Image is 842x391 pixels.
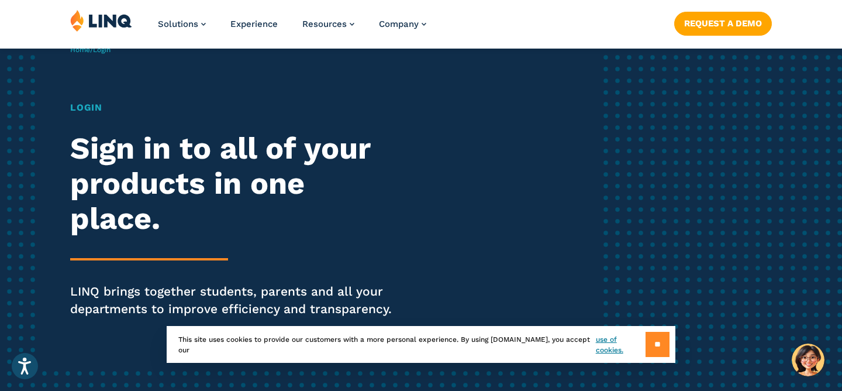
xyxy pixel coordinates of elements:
div: This site uses cookies to provide our customers with a more personal experience. By using [DOMAIN... [167,326,675,363]
p: LINQ brings together students, parents and all your departments to improve efficiency and transpa... [70,283,395,318]
img: LINQ | K‑12 Software [70,9,132,32]
span: Solutions [158,19,198,29]
span: Login [93,46,111,54]
span: Resources [302,19,347,29]
a: use of cookies. [596,334,646,355]
button: Hello, have a question? Let’s chat. [792,344,824,376]
a: Request a Demo [674,12,772,35]
a: Solutions [158,19,206,29]
nav: Button Navigation [674,9,772,35]
a: Experience [230,19,278,29]
a: Home [70,46,90,54]
span: Company [379,19,419,29]
nav: Primary Navigation [158,9,426,48]
span: / [70,46,111,54]
h2: Sign in to all of your products in one place. [70,131,395,236]
a: Company [379,19,426,29]
h1: Login [70,101,395,115]
a: Resources [302,19,354,29]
